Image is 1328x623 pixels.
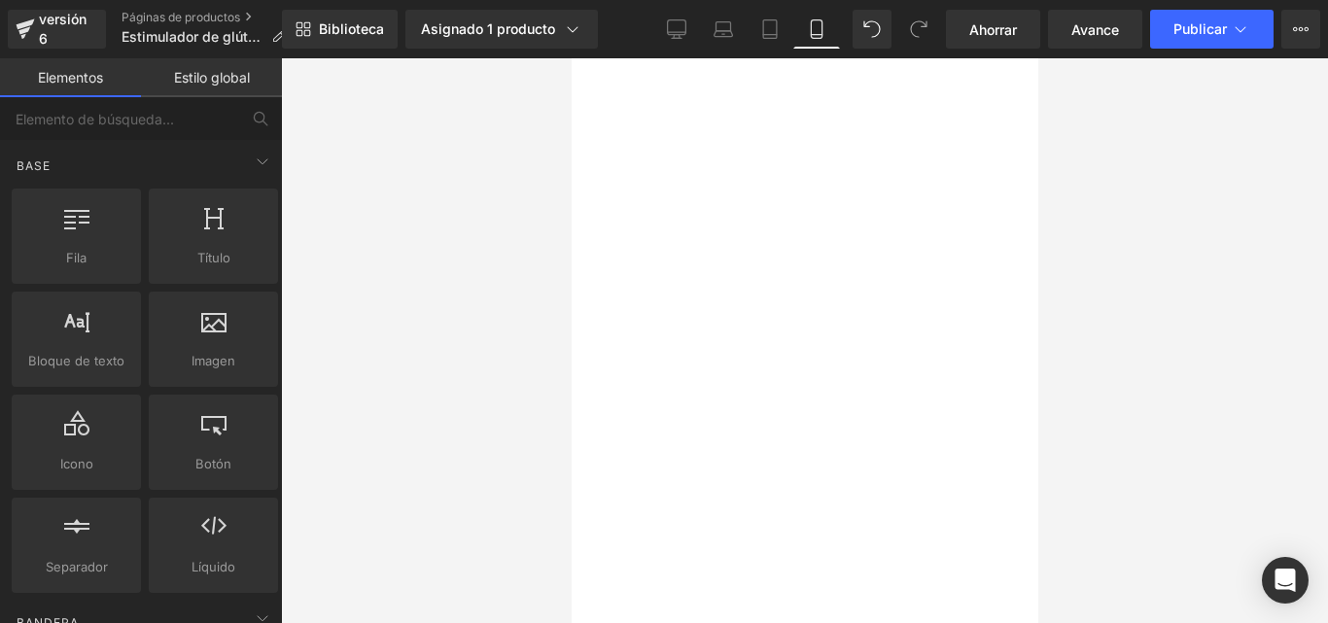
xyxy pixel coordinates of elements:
[8,10,106,49] a: versión 6
[282,10,398,49] a: Nueva Biblioteca
[700,10,747,49] a: Computadora portátil
[197,250,230,265] font: Título
[793,10,840,49] a: Móvil
[1262,557,1309,604] div: Abrir Intercom Messenger
[653,10,700,49] a: De oficina
[319,20,384,37] font: Biblioteca
[1150,10,1274,49] button: Publicar
[421,20,555,37] font: Asignado 1 producto
[853,10,891,49] button: Deshacer
[38,69,103,86] font: Elementos
[969,21,1017,38] font: Ahorrar
[46,559,108,574] font: Separador
[174,69,250,86] font: Estilo global
[122,28,271,45] font: Estimulador de glúteos
[66,250,87,265] font: Fila
[192,353,235,368] font: Imagen
[39,11,87,47] font: versión 6
[1071,21,1119,38] font: Avance
[747,10,793,49] a: Tableta
[899,10,938,49] button: Rehacer
[195,456,231,471] font: Botón
[122,10,240,24] font: Páginas de productos
[60,456,93,471] font: Icono
[1281,10,1320,49] button: Más
[1173,20,1227,37] font: Publicar
[1048,10,1142,49] a: Avance
[17,158,51,173] font: Base
[122,10,300,25] a: Páginas de productos
[28,353,124,368] font: Bloque de texto
[192,559,235,574] font: Líquido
